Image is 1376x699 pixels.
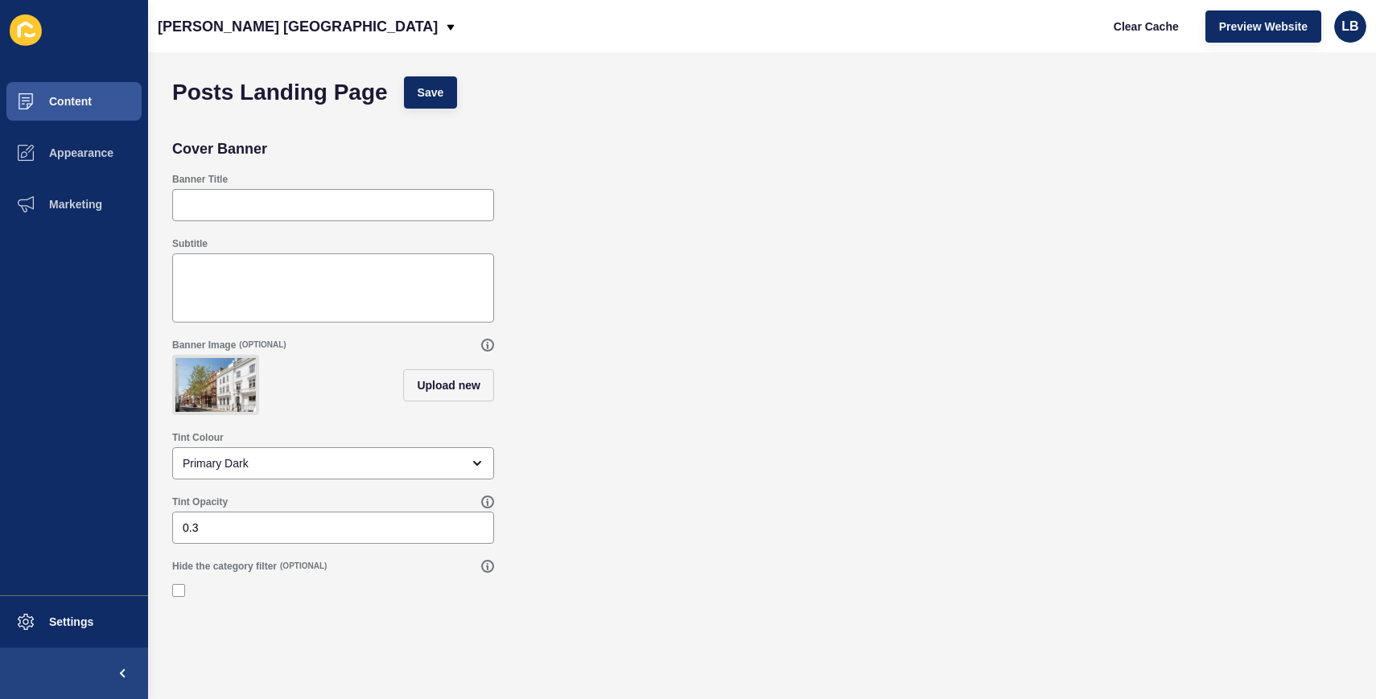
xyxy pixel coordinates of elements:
label: Banner Image [172,339,236,352]
button: Upload new [403,369,494,401]
p: [PERSON_NAME] [GEOGRAPHIC_DATA] [158,6,438,47]
span: Clear Cache [1114,19,1179,35]
div: open menu [172,447,494,479]
span: Save [418,84,444,101]
label: Tint Opacity [172,495,228,508]
span: (OPTIONAL) [280,561,327,572]
span: (OPTIONAL) [239,339,286,351]
span: Preview Website [1219,19,1308,35]
label: Subtitle [172,237,208,250]
h2: Cover Banner [172,141,267,157]
label: Banner Title [172,173,228,186]
img: 9a92def5375146d9197613931680bb5f.jpg [175,358,256,412]
span: Upload new [417,377,480,393]
label: Tint Colour [172,431,224,444]
span: LB [1341,19,1358,35]
label: Hide the category filter [172,560,277,573]
button: Preview Website [1205,10,1321,43]
button: Clear Cache [1100,10,1193,43]
button: Save [404,76,458,109]
h1: Posts Landing Page [172,84,388,101]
